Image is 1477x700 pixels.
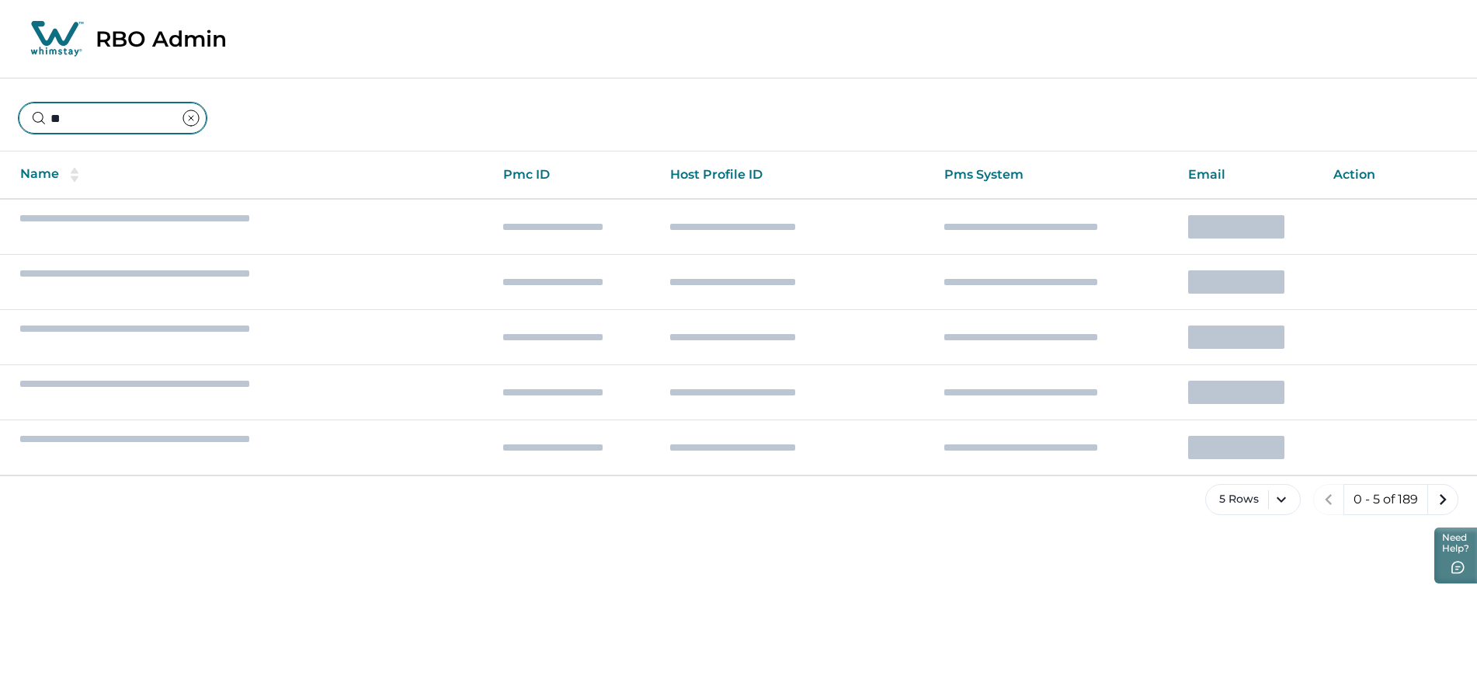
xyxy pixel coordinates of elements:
[1354,492,1418,507] p: 0 - 5 of 189
[932,151,1175,199] th: Pms System
[96,26,227,52] p: RBO Admin
[1205,484,1301,515] button: 5 Rows
[59,167,90,183] button: sorting
[1313,484,1344,515] button: previous page
[176,103,207,134] button: clear input
[1176,151,1321,199] th: Email
[1321,151,1477,199] th: Action
[491,151,658,199] th: Pmc ID
[1343,484,1428,515] button: 0 - 5 of 189
[1427,484,1458,515] button: next page
[658,151,932,199] th: Host Profile ID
